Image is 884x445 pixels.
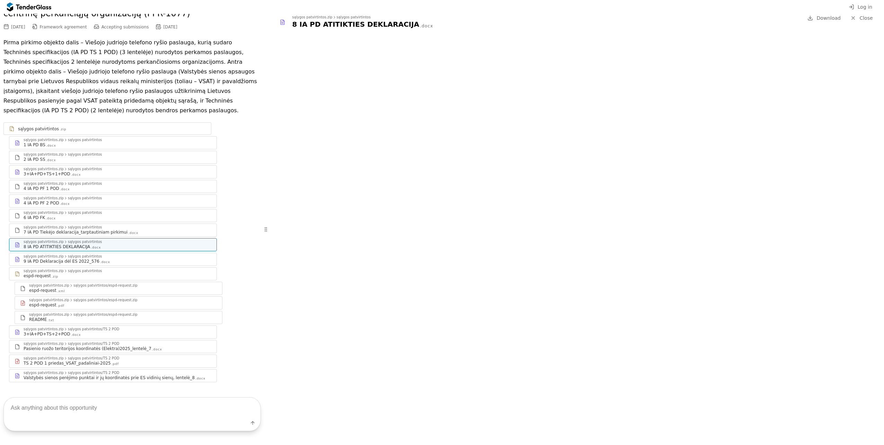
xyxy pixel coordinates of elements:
div: sąlygos patvirtintos [68,211,102,215]
div: sąlygos patvirtintos.zip [29,284,69,287]
div: README [29,317,47,322]
div: 2 IA PD SS [24,157,45,162]
div: sąlygos patvirtintos [68,153,102,156]
span: Log in [858,4,872,10]
a: sąlygos patvirtintos.zipsąlygos patvirtintos/espd-request.zipespd-request.pdf [15,296,222,309]
div: .zip [52,274,58,279]
div: sąlygos patvirtintos [68,197,102,200]
div: TS 2 POD 1 priedas_VSAT_padaliniai-2025 [24,360,111,366]
div: 4 IA PD PF 2 POD [24,200,59,206]
span: Accepting submissions [101,25,149,29]
div: espd-request [24,273,51,279]
div: espd-request [29,302,56,308]
div: sąlygos patvirtintos [68,226,102,229]
div: sąlygos patvirtintos.zip [24,357,64,360]
button: Log in [847,3,874,11]
div: .docx [46,216,56,221]
div: sąlygos patvirtintos [18,126,59,132]
div: 1 IA PD BS [24,142,45,148]
a: sąlygos patvirtintos.zipsąlygos patvirtintosespd-request.zip [9,267,217,280]
a: sąlygos patvirtintos.zipsąlygos patvirtintos/TS 2 PODValstybės sienos perėjimo punktai ir jų koor... [9,369,217,382]
a: sąlygos patvirtintos.zipsąlygos patvirtintos1 IA PD BS.docx [9,136,217,149]
div: Pasienio ruožo teritorijos koordinatės (Elektra)2025_lentelė_7 [24,346,151,351]
span: Download [816,15,841,21]
div: [DATE] [163,25,177,29]
div: sąlygos patvirtintos [337,16,371,19]
div: sąlygos patvirtintos.zip [24,240,64,244]
div: .pdf [57,304,64,308]
div: 3+IA+PD+TS+1+POD [24,171,70,177]
div: .docx [91,245,101,250]
div: .pdf [112,362,119,366]
div: 8 IA PD ATITIKTIES DEKLARACIJA [292,19,419,29]
div: sąlygos patvirtintos/espd-request.zip [73,284,138,287]
div: sąlygos patvirtintos [68,138,102,142]
a: sąlygos patvirtintos.zipsąlygos patvirtintos/TS 2 PODTS 2 POD 1 priedas_VSAT_padaliniai-2025.pdf [9,355,217,368]
a: sąlygos patvirtintos.zipsąlygos patvirtintos2 IA PD SS.docx [9,151,217,164]
div: sąlygos patvirtintos.zip [24,226,64,229]
p: Pirma pirkimo objekto dalis – Viešojo judriojo telefono ryšio paslauga, kurią sudaro Techninės sp... [3,38,261,115]
div: .docx [60,187,70,192]
div: 8 IA PD ATITIKTIES DEKLARACIJA [24,244,90,250]
div: sąlygos patvirtintos.zip [24,371,64,375]
div: sąlygos patvirtintos [68,240,102,244]
div: Valstybės sienos perėjimo punktai ir jų koordinatės prie ES vidinių sienų, lentelė_8 [24,375,195,381]
div: sąlygos patvirtintos.zip [24,138,64,142]
div: .docx [46,158,56,163]
div: sąlygos patvirtintos [68,182,102,185]
div: .zip [60,127,66,132]
div: sąlygos patvirtintos [68,255,102,258]
div: sąlygos patvirtintos/TS 2 POD [68,357,120,360]
div: .docx [71,173,81,177]
div: 6 IA PD FK [24,215,45,220]
div: sąlygos patvirtintos [68,167,102,171]
div: sąlygos patvirtintos.zip [29,298,69,302]
a: sąlygos patvirtintos.zipsąlygos patvirtintos8 IA PD ATITIKTIES DEKLARACIJA.docx [9,238,217,251]
a: sąlygos patvirtintos.zipsąlygos patvirtintos/espd-request.zipREADME.txt [15,311,222,324]
div: .docx [100,260,110,264]
a: sąlygos patvirtintos.zipsąlygos patvirtintos9 IA PD Deklaracija dėl ES 2022_576.docx [9,253,217,266]
div: sąlygos patvirtintos.zip [24,211,64,215]
div: [DATE] [11,25,25,29]
a: sąlygos patvirtintos.zipsąlygos patvirtintos6 IA PD FK.docx [9,209,217,222]
div: sąlygos patvirtintos.zip [292,16,333,19]
div: sąlygos patvirtintos/TS 2 POD [68,371,120,375]
div: .docx [195,376,205,381]
div: sąlygos patvirtintos.zip [24,328,64,331]
a: sąlygos patvirtintos.zipsąlygos patvirtintos/TS 2 PODPasienio ruožo teritorijos koordinatės (Elek... [9,340,217,353]
div: sąlygos patvirtintos.zip [29,313,69,316]
a: sąlygos patvirtintos.zip [3,122,211,135]
div: sąlygos patvirtintos.zip [24,197,64,200]
div: .docx [128,231,138,235]
div: 3+IA+PD+TS+2+POD [24,331,70,337]
div: 4 IA PD PF 1 POD [24,186,59,191]
a: sąlygos patvirtintos.zipsąlygos patvirtintos4 IA PD PF 2 POD.docx [9,194,217,208]
div: 9 IA PD Deklaracija dėl ES 2022_576 [24,259,99,264]
div: 7 IA PD Tiekėjo deklaracija_tarptautiniam pirkimui [24,229,127,235]
a: Download [805,14,843,23]
div: sąlygos patvirtintos/espd-request.zip [73,313,138,316]
a: sąlygos patvirtintos.zipsąlygos patvirtintos/TS 2 POD3+IA+PD+TS+2+POD.docx [9,325,217,339]
div: sąlygos patvirtintos.zip [24,269,64,273]
a: sąlygos patvirtintos.zipsąlygos patvirtintos3+IA+PD+TS+1+POD.docx [9,165,217,178]
div: sąlygos patvirtintos/espd-request.zip [73,298,138,302]
div: .docx [46,143,56,148]
div: sąlygos patvirtintos.zip [24,167,64,171]
div: .docx [152,347,162,352]
div: sąlygos patvirtintos/TS 2 POD [68,328,120,331]
div: .docx [71,333,81,337]
div: sąlygos patvirtintos.zip [24,182,64,185]
span: Close [859,15,873,21]
div: sąlygos patvirtintos.zip [24,153,64,156]
a: sąlygos patvirtintos.zipsąlygos patvirtintos/espd-request.zipespd-request.xml [15,282,222,295]
a: sąlygos patvirtintos.zipsąlygos patvirtintos7 IA PD Tiekėjo deklaracija_tarptautiniam pirkimui.docx [9,224,217,237]
a: Close [846,14,877,23]
div: sąlygos patvirtintos.zip [24,342,64,346]
div: .txt [47,318,54,323]
div: .xml [57,289,65,294]
div: .docx [60,202,70,206]
a: sąlygos patvirtintos.zipsąlygos patvirtintos4 IA PD PF 1 POD.docx [9,180,217,193]
div: sąlygos patvirtintos [68,269,102,273]
span: Framework agreement [40,25,87,29]
div: sąlygos patvirtintos/TS 2 POD [68,342,120,346]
